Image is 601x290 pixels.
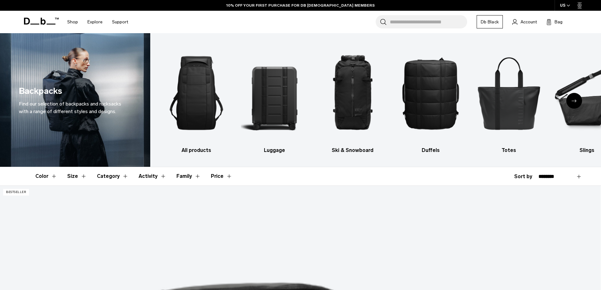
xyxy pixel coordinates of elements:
li: 4 / 10 [397,43,464,154]
a: Support [112,11,128,33]
img: Db [163,43,230,143]
div: Next slide [566,93,582,109]
span: Account [521,19,537,25]
li: 1 / 10 [163,43,230,154]
a: Explore [87,11,103,33]
h3: All products [163,147,230,154]
h3: Ski & Snowboard [319,147,386,154]
img: Db [475,43,542,143]
img: Db [241,43,308,143]
img: Db [319,43,386,143]
a: Db Duffels [397,43,464,154]
span: Find our selection of backpacks and rucksacks with a range of different styles and designs. [19,101,121,114]
button: Toggle Filter [35,167,57,185]
button: Toggle Filter [97,167,128,185]
a: Shop [67,11,78,33]
a: Db Ski & Snowboard [319,43,386,154]
li: 3 / 10 [319,43,386,154]
button: Toggle Filter [67,167,87,185]
p: Bestseller [3,189,29,196]
button: Bag [546,18,562,26]
h3: Luggage [241,147,308,154]
nav: Main Navigation [62,11,133,33]
li: 5 / 10 [475,43,542,154]
img: Db [397,43,464,143]
h3: Totes [475,147,542,154]
a: Account [512,18,537,26]
a: Db Totes [475,43,542,154]
li: 2 / 10 [241,43,308,154]
a: Db Black [477,15,503,28]
a: 10% OFF YOUR FIRST PURCHASE FOR DB [DEMOGRAPHIC_DATA] MEMBERS [226,3,375,8]
a: Db All products [163,43,230,154]
a: Db Luggage [241,43,308,154]
button: Toggle Filter [176,167,201,185]
h1: Backpacks [19,85,62,98]
button: Toggle Filter [139,167,166,185]
span: Bag [555,19,562,25]
button: Toggle Price [211,167,232,185]
h3: Duffels [397,147,464,154]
